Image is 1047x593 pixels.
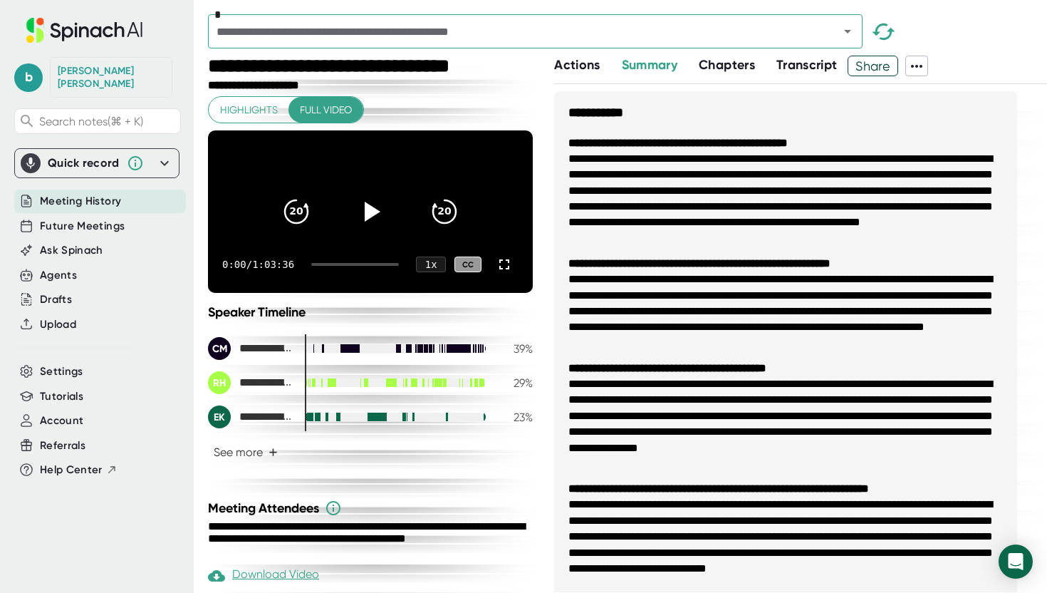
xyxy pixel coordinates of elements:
div: Crystal Maragh [208,337,293,360]
button: Chapters [699,56,755,75]
button: Tutorials [40,388,83,405]
span: Share [848,53,897,78]
div: Meeting Attendees [208,500,536,517]
button: Meeting History [40,193,121,210]
button: Help Center [40,462,118,478]
span: b [14,63,43,92]
button: Agents [40,267,77,284]
div: Roger Hollander [208,371,293,394]
button: Transcript [776,56,838,75]
span: Full video [300,101,352,119]
div: Open Intercom Messenger [999,545,1033,579]
div: 23 % [497,411,533,424]
span: Actions [554,57,600,73]
span: Help Center [40,462,103,478]
span: Transcript [776,57,838,73]
button: Drafts [40,292,72,308]
button: Share [848,56,898,76]
button: Upload [40,316,76,333]
div: Quick record [48,156,120,170]
button: Open [838,21,858,41]
div: Speaker Timeline [208,304,533,320]
div: CM [208,337,231,360]
button: Settings [40,363,83,380]
div: 0:00 / 1:03:36 [222,259,294,270]
span: Summary [622,57,677,73]
div: 29 % [497,376,533,390]
button: Account [40,413,83,429]
button: See more+ [208,440,283,465]
button: Future Meetings [40,218,125,234]
span: + [269,447,278,458]
button: Referrals [40,438,85,454]
div: RH [208,371,231,394]
div: Download Video [208,567,319,584]
span: Highlights [220,101,278,119]
div: CC [454,257,481,273]
div: EK [208,406,231,428]
div: Brian Gewirtz [58,65,165,90]
button: Ask Spinach [40,242,103,259]
div: 1 x [416,257,446,272]
div: EPX HQ - Kirchoff [208,406,293,428]
button: Highlights [209,97,289,123]
div: Quick record [21,149,173,177]
button: Actions [554,56,600,75]
span: Search notes (⌘ + K) [39,115,143,128]
span: Chapters [699,57,755,73]
button: Summary [622,56,677,75]
button: Full video [288,97,363,123]
div: 39 % [497,342,533,356]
